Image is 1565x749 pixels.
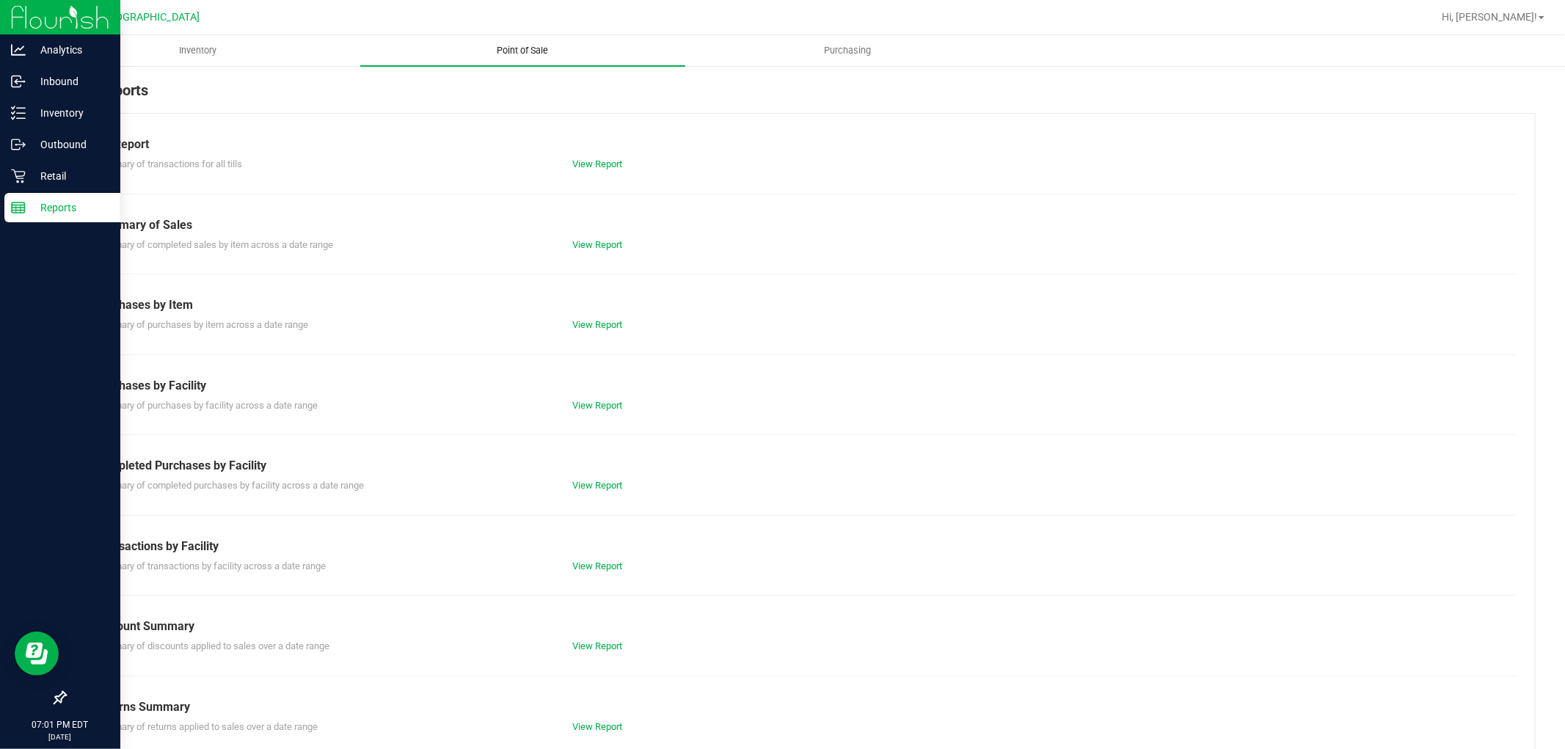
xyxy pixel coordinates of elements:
[95,640,329,651] span: Summary of discounts applied to sales over a date range
[35,35,360,66] a: Inventory
[95,698,1506,716] div: Returns Summary
[572,239,622,250] a: View Report
[95,239,333,250] span: Summary of completed sales by item across a date range
[26,136,114,153] p: Outbound
[95,721,318,732] span: Summary of returns applied to sales over a date range
[7,731,114,742] p: [DATE]
[572,158,622,169] a: View Report
[11,169,26,183] inline-svg: Retail
[95,216,1506,234] div: Summary of Sales
[26,199,114,216] p: Reports
[95,400,318,411] span: Summary of purchases by facility across a date range
[685,35,1010,66] a: Purchasing
[65,79,1536,113] div: POS Reports
[11,106,26,120] inline-svg: Inventory
[95,136,1506,153] div: Till Report
[95,296,1506,314] div: Purchases by Item
[7,718,114,731] p: 07:01 PM EDT
[11,137,26,152] inline-svg: Outbound
[95,560,326,571] span: Summary of transactions by facility across a date range
[95,158,242,169] span: Summary of transactions for all tills
[26,104,114,122] p: Inventory
[95,480,364,491] span: Summary of completed purchases by facility across a date range
[572,400,622,411] a: View Report
[95,377,1506,395] div: Purchases by Facility
[26,167,114,185] p: Retail
[572,319,622,330] a: View Report
[360,35,685,66] a: Point of Sale
[15,632,59,676] iframe: Resource center
[95,457,1506,475] div: Completed Purchases by Facility
[572,560,622,571] a: View Report
[572,640,622,651] a: View Report
[11,74,26,89] inline-svg: Inbound
[805,44,891,57] span: Purchasing
[95,538,1506,555] div: Transactions by Facility
[11,200,26,215] inline-svg: Reports
[159,44,236,57] span: Inventory
[26,73,114,90] p: Inbound
[478,44,569,57] span: Point of Sale
[572,721,622,732] a: View Report
[11,43,26,57] inline-svg: Analytics
[100,11,200,23] span: [GEOGRAPHIC_DATA]
[26,41,114,59] p: Analytics
[572,480,622,491] a: View Report
[95,618,1506,635] div: Discount Summary
[95,319,308,330] span: Summary of purchases by item across a date range
[1442,11,1537,23] span: Hi, [PERSON_NAME]!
